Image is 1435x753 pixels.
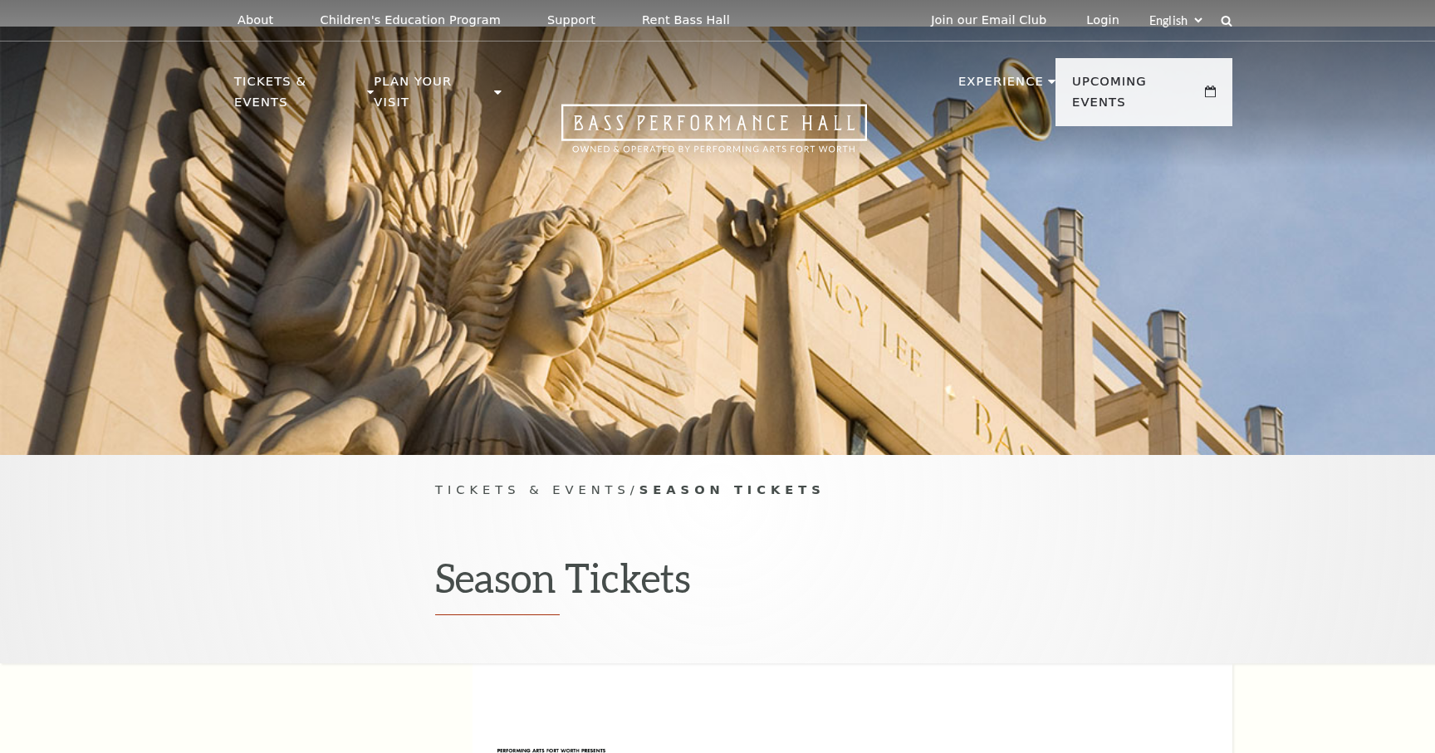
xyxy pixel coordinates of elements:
[435,554,1000,615] h1: Season Tickets
[1146,12,1205,28] select: Select:
[435,482,630,496] span: Tickets & Events
[374,71,490,122] p: Plan Your Visit
[1072,71,1201,122] p: Upcoming Events
[234,71,363,122] p: Tickets & Events
[435,480,1000,501] p: /
[958,71,1044,101] p: Experience
[547,13,595,27] p: Support
[320,13,501,27] p: Children's Education Program
[642,13,730,27] p: Rent Bass Hall
[639,482,825,496] span: Season Tickets
[238,13,273,27] p: About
